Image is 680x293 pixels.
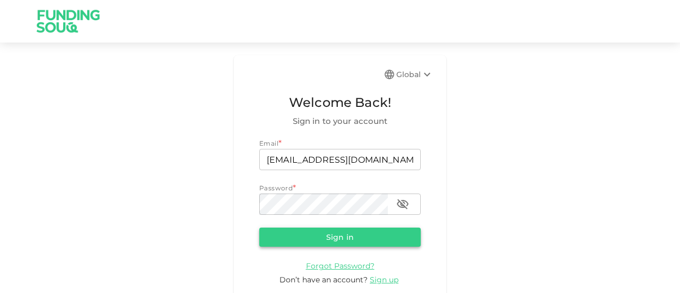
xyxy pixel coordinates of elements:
a: Forgot Password? [306,261,375,271]
span: Don’t have an account? [279,275,368,284]
span: Sign up [370,275,398,284]
input: email [259,149,421,170]
span: Forgot Password? [306,261,375,271]
span: Welcome Back! [259,93,421,113]
span: Sign in to your account [259,115,421,128]
span: Password [259,184,293,192]
span: Email [259,139,278,147]
div: Global [396,68,433,81]
button: Sign in [259,228,421,247]
input: password [259,194,388,215]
